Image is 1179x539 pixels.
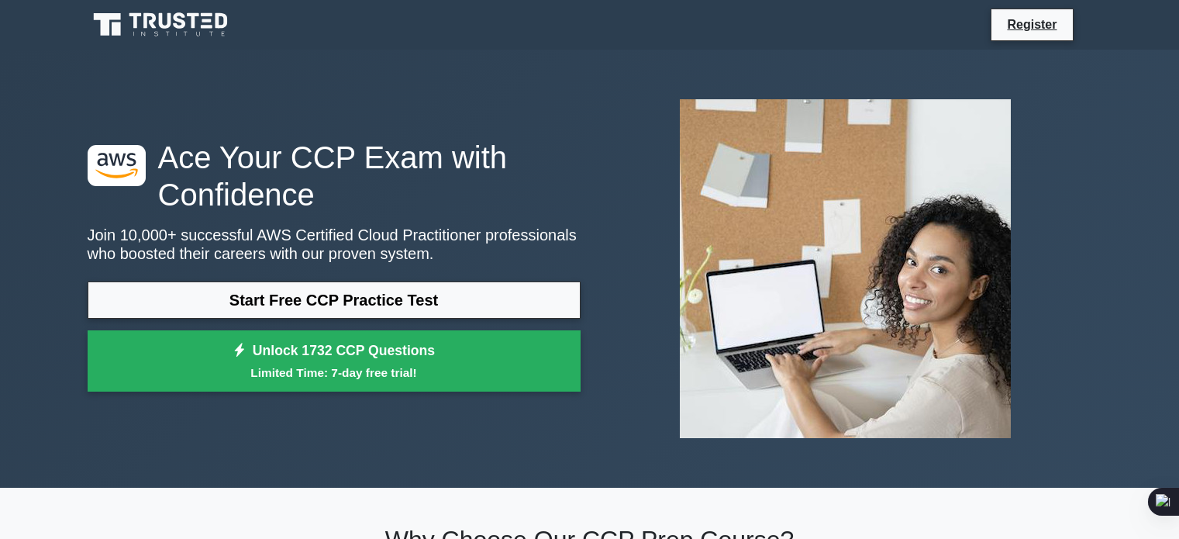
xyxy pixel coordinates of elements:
a: Register [998,15,1066,34]
small: Limited Time: 7-day free trial! [107,364,561,382]
h1: Ace Your CCP Exam with Confidence [88,139,581,213]
a: Start Free CCP Practice Test [88,282,581,319]
a: Unlock 1732 CCP QuestionsLimited Time: 7-day free trial! [88,330,581,392]
p: Join 10,000+ successful AWS Certified Cloud Practitioner professionals who boosted their careers ... [88,226,581,263]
